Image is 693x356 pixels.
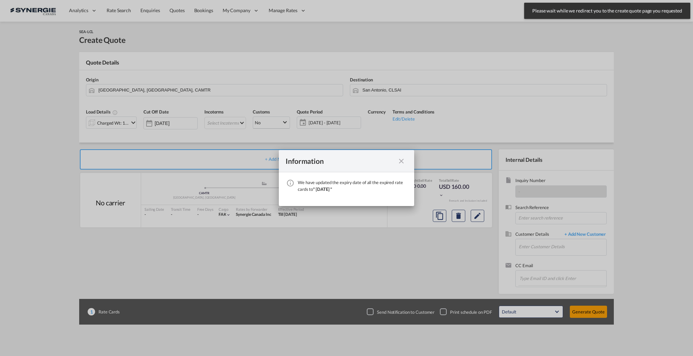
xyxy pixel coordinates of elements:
md-icon: icon-close fg-AAA8AD cursor [397,157,405,165]
div: Information [286,157,395,165]
span: Please wait while we redirect you to the create quote page you requested [530,7,684,14]
md-dialog: We have ... [279,150,414,206]
md-icon: icon-information-outline [286,179,294,187]
span: " [DATE] " [313,186,332,192]
div: We have updated the expiry date of all the expired rate cards to [298,179,407,193]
